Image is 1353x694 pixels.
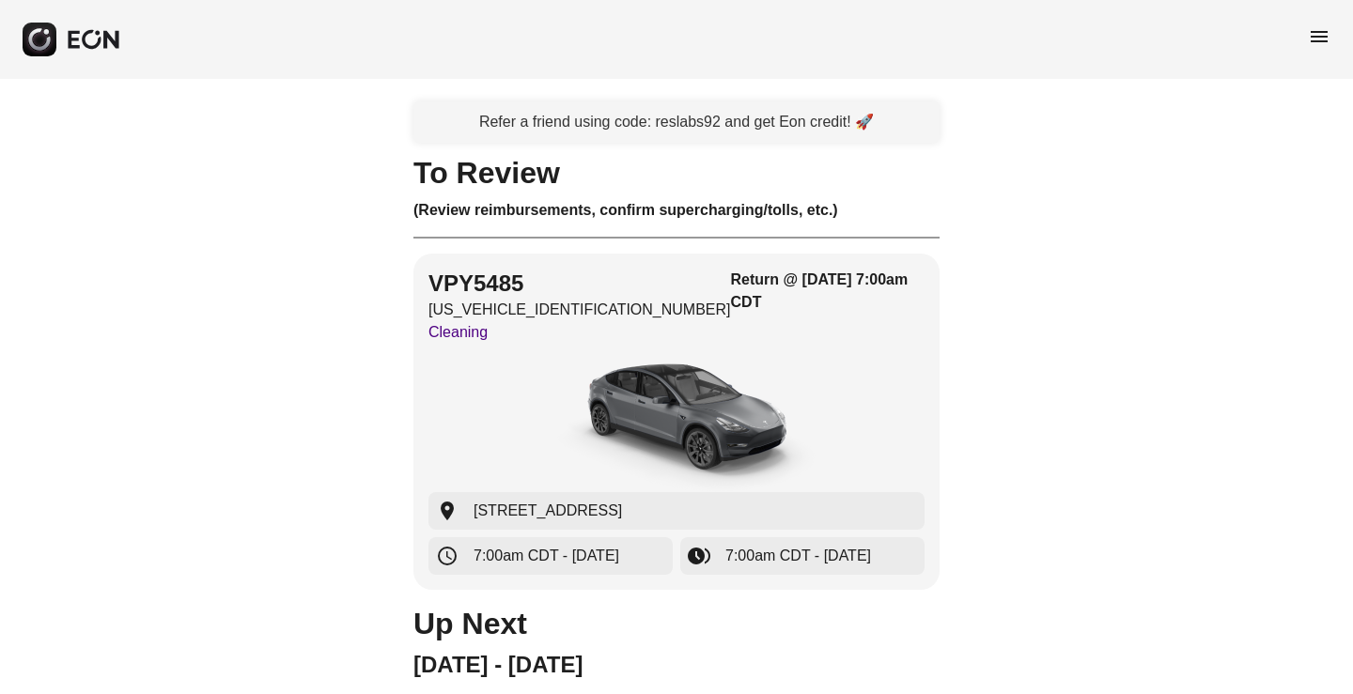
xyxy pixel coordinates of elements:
button: VPY5485[US_VEHICLE_IDENTIFICATION_NUMBER]CleaningReturn @ [DATE] 7:00am CDTcar[STREET_ADDRESS]7:0... [413,254,940,590]
h1: Up Next [413,612,940,635]
h3: Return @ [DATE] 7:00am CDT [731,269,925,314]
span: location_on [436,500,459,522]
span: [STREET_ADDRESS] [474,500,622,522]
span: 7:00am CDT - [DATE] [474,545,619,567]
img: car [536,351,817,492]
h3: (Review reimbursements, confirm supercharging/tolls, etc.) [413,199,940,222]
span: menu [1308,25,1330,48]
span: browse_gallery [688,545,710,567]
a: Refer a friend using code: reslabs92 and get Eon credit! 🚀 [413,101,940,143]
p: Cleaning [428,321,731,344]
p: [US_VEHICLE_IDENTIFICATION_NUMBER] [428,299,731,321]
h2: [DATE] - [DATE] [413,650,940,680]
span: schedule [436,545,459,567]
span: 7:00am CDT - [DATE] [725,545,871,567]
h1: To Review [413,162,940,184]
h2: VPY5485 [428,269,731,299]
